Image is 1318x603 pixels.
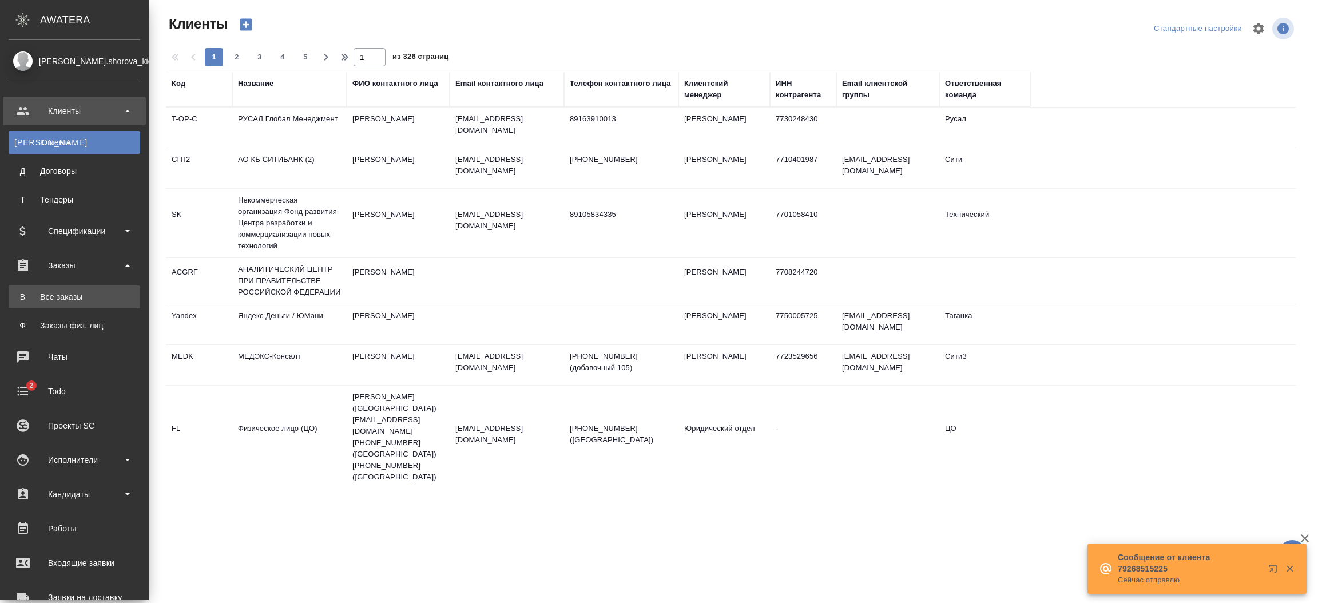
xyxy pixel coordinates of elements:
p: [EMAIL_ADDRESS][DOMAIN_NAME] [455,351,558,374]
span: 4 [273,51,292,63]
span: 5 [296,51,315,63]
td: T-OP-C [166,108,232,148]
div: Email клиентской группы [842,78,934,101]
p: [EMAIL_ADDRESS][DOMAIN_NAME] [455,209,558,232]
td: [EMAIL_ADDRESS][DOMAIN_NAME] [836,345,939,385]
td: 7730248430 [770,108,836,148]
td: Таганка [939,304,1031,344]
td: ЦО [939,417,1031,457]
button: 🙏 [1278,540,1307,569]
a: Входящие заявки [3,549,146,577]
a: [PERSON_NAME]Клиенты [9,131,140,154]
td: МЕДЭКС-Консалт [232,345,347,385]
p: Сейчас отправлю [1118,574,1261,586]
td: [PERSON_NAME] [678,304,770,344]
div: Телефон контактного лица [570,78,671,89]
td: [PERSON_NAME] [678,203,770,243]
div: [PERSON_NAME].shorova_kiev [9,55,140,68]
td: [PERSON_NAME] [347,203,450,243]
span: 3 [251,51,269,63]
p: [EMAIL_ADDRESS][DOMAIN_NAME] [455,154,558,177]
td: [PERSON_NAME] [678,261,770,301]
button: Открыть в новой вкладке [1261,557,1289,585]
div: Код [172,78,185,89]
td: [EMAIL_ADDRESS][DOMAIN_NAME] [836,148,939,188]
div: Кандидаты [9,486,140,503]
div: Клиентский менеджер [684,78,764,101]
button: Создать [232,15,260,34]
span: Настроить таблицу [1245,15,1272,42]
td: 7710401987 [770,148,836,188]
a: ТТендеры [9,188,140,211]
div: Клиенты [9,102,140,120]
div: Работы [9,520,140,537]
td: FL [166,417,232,457]
a: ФЗаказы физ. лиц [9,314,140,337]
div: Проекты SC [9,417,140,434]
td: SK [166,203,232,243]
td: [PERSON_NAME] [678,345,770,385]
div: Название [238,78,273,89]
td: MEDK [166,345,232,385]
div: Договоры [14,165,134,177]
p: [PHONE_NUMBER] [570,154,673,165]
div: Чаты [9,348,140,366]
a: ДДоговоры [9,160,140,183]
td: [EMAIL_ADDRESS][DOMAIN_NAME] [836,304,939,344]
div: Todo [9,383,140,400]
div: split button [1151,20,1245,38]
td: Yandex [166,304,232,344]
td: [PERSON_NAME] [347,148,450,188]
button: Закрыть [1278,564,1301,574]
div: Все заказы [14,291,134,303]
p: 89163910013 [570,113,673,125]
div: Заказы [9,257,140,274]
td: - [770,417,836,457]
td: [PERSON_NAME] [347,304,450,344]
td: Физическое лицо (ЦО) [232,417,347,457]
div: Ответственная команда [945,78,1025,101]
p: Сообщение от клиента 79268515225 [1118,552,1261,574]
button: 3 [251,48,269,66]
p: [PHONE_NUMBER] ([GEOGRAPHIC_DATA]) [570,423,673,446]
td: ACGRF [166,261,232,301]
td: 7708244720 [770,261,836,301]
div: Заказы физ. лиц [14,320,134,331]
td: Сити3 [939,345,1031,385]
td: Юридический отдел [678,417,770,457]
td: Технический [939,203,1031,243]
td: АО КБ СИТИБАНК (2) [232,148,347,188]
a: Работы [3,514,146,543]
td: 7723529656 [770,345,836,385]
span: Клиенты [166,15,228,33]
div: ИНН контрагента [776,78,831,101]
td: 7750005725 [770,304,836,344]
td: [PERSON_NAME] [347,261,450,301]
p: 89105834335 [570,209,673,220]
td: [PERSON_NAME] [678,148,770,188]
td: [PERSON_NAME] [347,345,450,385]
td: [PERSON_NAME] [347,108,450,148]
button: 5 [296,48,315,66]
button: 2 [228,48,246,66]
p: [EMAIL_ADDRESS][DOMAIN_NAME] [455,113,558,136]
div: AWATERA [40,9,149,31]
div: Входящие заявки [9,554,140,572]
td: 7701058410 [770,203,836,243]
div: Исполнители [9,451,140,469]
a: 2Todo [3,377,146,406]
td: Сити [939,148,1031,188]
button: 4 [273,48,292,66]
td: Яндекс Деньги / ЮМани [232,304,347,344]
td: [PERSON_NAME] ([GEOGRAPHIC_DATA]) [EMAIL_ADDRESS][DOMAIN_NAME] [PHONE_NUMBER] ([GEOGRAPHIC_DATA])... [347,386,450,489]
span: Посмотреть информацию [1272,18,1296,39]
td: CITI2 [166,148,232,188]
td: АНАЛИТИЧЕСКИЙ ЦЕНТР ПРИ ПРАВИТЕЛЬСТВЕ РОССИЙСКОЙ ФЕДЕРАЦИИ [232,258,347,304]
div: Спецификации [9,223,140,240]
div: Email контактного лица [455,78,543,89]
a: ВВсе заказы [9,285,140,308]
p: [PHONE_NUMBER] (добавочный 105) [570,351,673,374]
td: РУСАЛ Глобал Менеджмент [232,108,347,148]
div: Тендеры [14,194,134,205]
td: Некоммерческая организация Фонд развития Центра разработки и коммерциализации новых технологий [232,189,347,257]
